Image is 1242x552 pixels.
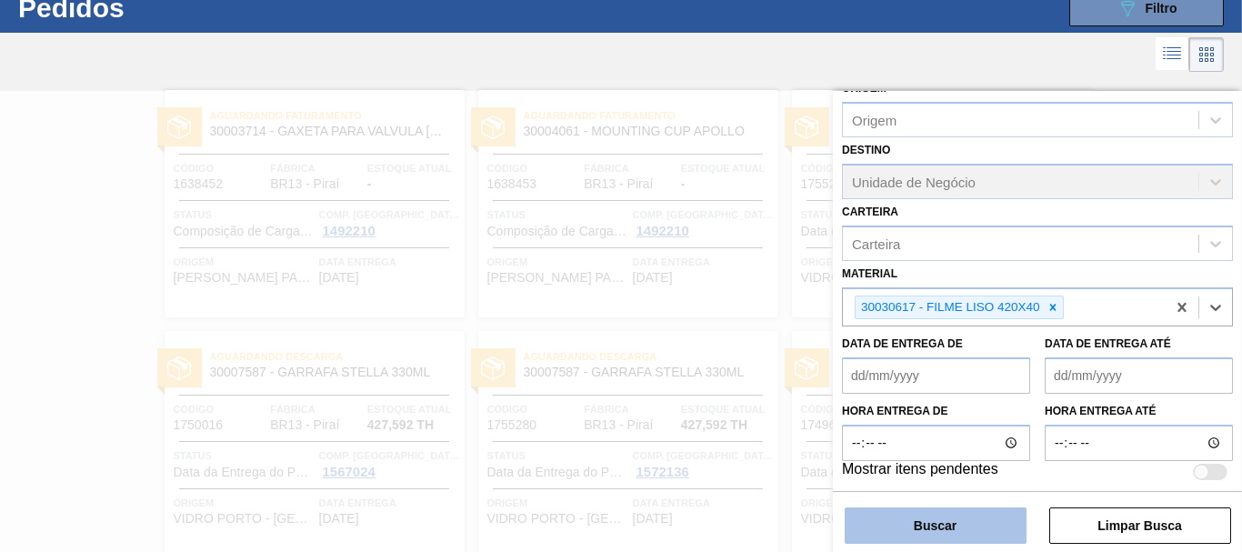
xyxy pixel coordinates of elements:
[852,113,896,128] div: Origem
[842,357,1030,394] input: dd/mm/yyyy
[1189,37,1224,72] div: Visão em Cards
[842,144,890,156] label: Destino
[1045,398,1233,425] label: Hora entrega até
[842,267,897,280] label: Material
[842,337,963,350] label: Data de Entrega de
[778,90,1092,317] a: statusAguardando Descarga30007587 - GARRAFA STELLA 330MLCódigo1755278FábricaBR13 - PiraíEstoque a...
[151,90,465,317] a: statusAguardando Faturamento30003714 - GAXETA PARA VALVULA [PERSON_NAME]Código1638452FábricaBR13 ...
[1045,357,1233,394] input: dd/mm/yyyy
[842,206,898,218] label: Carteira
[852,236,900,251] div: Carteira
[842,398,1030,425] label: Hora entrega de
[856,296,1043,319] div: 30030617 - FILME LISO 420X40
[1146,1,1177,15] span: Filtro
[1045,337,1171,350] label: Data de Entrega até
[465,90,778,317] a: statusAguardando Faturamento30004061 - MOUNTING CUP APOLLOCódigo1638453FábricaBR13 - PiraíEstoque...
[842,461,998,483] label: Mostrar itens pendentes
[1156,37,1189,72] div: Visão em Lista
